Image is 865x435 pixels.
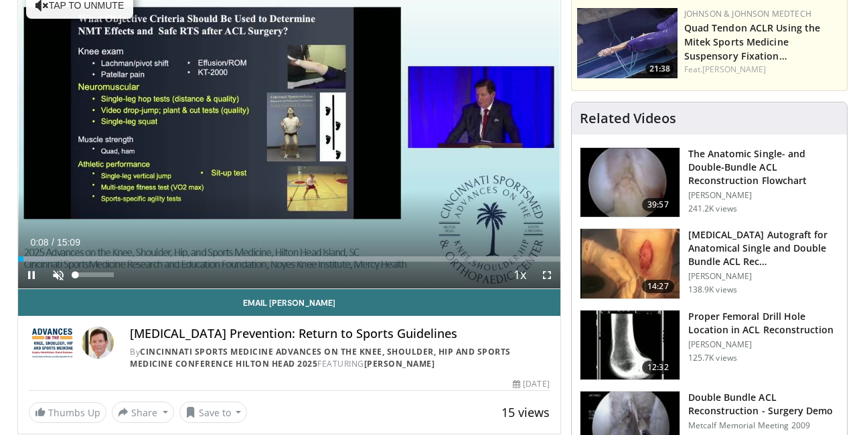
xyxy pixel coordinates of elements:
[18,262,45,288] button: Pause
[688,203,737,214] p: 241.2K views
[684,8,811,19] a: Johnson & Johnson MedTech
[364,358,435,369] a: [PERSON_NAME]
[45,262,72,288] button: Unmute
[130,346,550,370] div: By FEATURING
[580,148,680,217] img: Fu_0_3.png.150x105_q85_crop-smart_upscale.jpg
[513,378,549,390] div: [DATE]
[130,346,511,369] a: Cincinnati Sports Medicine Advances on the Knee, Shoulder, Hip and Sports Medicine Conference Hil...
[29,327,76,359] img: Cincinnati Sports Medicine Advances on the Knee, Shoulder, Hip and Sports Medicine Conference Hil...
[18,289,560,316] a: Email [PERSON_NAME]
[52,237,54,248] span: /
[580,310,839,381] a: 12:32 Proper Femoral Drill Hole Location in ACL Reconstruction [PERSON_NAME] 125.7K views
[130,327,550,341] h4: [MEDICAL_DATA] Prevention: Return to Sports Guidelines
[688,228,839,268] h3: [MEDICAL_DATA] Autograft for Anatomical Single and Double Bundle ACL Rec…
[688,271,839,282] p: [PERSON_NAME]
[577,8,678,78] img: b78fd9da-dc16-4fd1-a89d-538d899827f1.150x105_q85_crop-smart_upscale.jpg
[57,237,80,248] span: 15:09
[112,402,174,423] button: Share
[29,402,106,423] a: Thumbs Up
[30,237,48,248] span: 0:08
[688,147,839,187] h3: The Anatomic Single- and Double-Bundle ACL Reconstruction Flowchart
[688,420,839,431] p: Metcalf Memorial Meeting 2009
[688,284,737,295] p: 138.9K views
[75,272,113,277] div: Volume Level
[580,110,676,126] h4: Related Videos
[642,198,674,211] span: 39:57
[580,147,839,218] a: 39:57 The Anatomic Single- and Double-Bundle ACL Reconstruction Flowchart [PERSON_NAME] 241.2K views
[684,64,842,76] div: Feat.
[688,391,839,418] h3: Double Bundle ACL Reconstruction - Surgery Demo
[534,262,560,288] button: Fullscreen
[688,310,839,337] h3: Proper Femoral Drill Hole Location in ACL Reconstruction
[642,280,674,293] span: 14:27
[179,402,248,423] button: Save to
[580,228,839,299] a: 14:27 [MEDICAL_DATA] Autograft for Anatomical Single and Double Bundle ACL Rec… [PERSON_NAME] 138...
[577,8,678,78] a: 21:38
[688,339,839,350] p: [PERSON_NAME]
[684,21,821,62] a: Quad Tendon ACLR Using the Mitek Sports Medicine Suspensory Fixation…
[580,229,680,298] img: 281064_0003_1.png.150x105_q85_crop-smart_upscale.jpg
[82,327,114,359] img: Avatar
[18,256,560,262] div: Progress Bar
[688,353,737,363] p: 125.7K views
[642,361,674,374] span: 12:32
[580,311,680,380] img: Title_01_100001165_3.jpg.150x105_q85_crop-smart_upscale.jpg
[688,190,839,201] p: [PERSON_NAME]
[702,64,766,75] a: [PERSON_NAME]
[507,262,534,288] button: Playback Rate
[645,63,674,75] span: 21:38
[501,404,550,420] span: 15 views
